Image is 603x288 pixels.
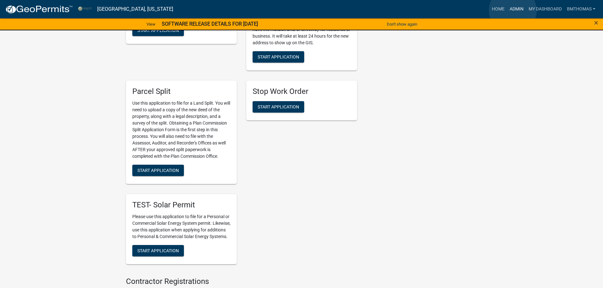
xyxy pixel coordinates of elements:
[258,104,299,109] span: Start Application
[78,5,92,13] img: Miami County, Indiana
[253,51,304,63] button: Start Application
[258,54,299,59] span: Start Application
[594,19,598,27] button: Close
[594,18,598,27] span: ×
[132,100,230,160] p: Use this application to file for a Land Split. You will need to upload a copy of the new deed of ...
[97,4,173,15] a: [GEOGRAPHIC_DATA], [US_STATE]
[384,19,420,29] button: Don't show again
[137,28,179,33] span: Start Application
[507,3,526,15] a: Admin
[253,87,351,96] h5: Stop Work Order
[132,200,230,210] h5: TEST- Solar Permit
[126,277,357,286] h4: Contractor Registrations
[132,165,184,176] button: Start Application
[132,213,230,240] p: Please use this application to file for a Personal or Commercial Solar Energy System permit. Like...
[137,248,179,253] span: Start Application
[564,3,598,15] a: bmthomas
[162,21,258,27] strong: SOFTWARE RELEASE DETAILS FOR [DATE]
[144,19,158,29] a: View
[132,87,230,96] h5: Parcel Split
[132,245,184,256] button: Start Application
[137,168,179,173] span: Start Application
[526,3,564,15] a: My Dashboard
[489,3,507,15] a: Home
[253,101,304,113] button: Start Application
